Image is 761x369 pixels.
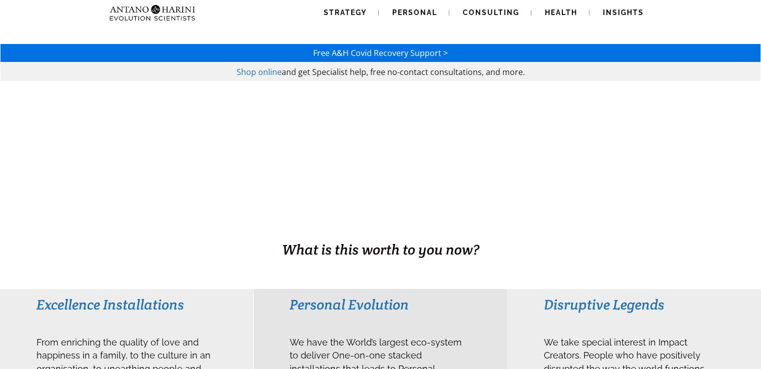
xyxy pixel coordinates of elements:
[392,8,437,16] span: Personal
[463,8,519,16] span: Consulting
[1,218,760,239] h1: BUSINESS. HEALTH. Family. Legacy
[37,295,217,313] h3: Excellence Installations
[324,8,367,16] span: Strategy
[313,47,448,58] a: Free A&H Covid Recovery Support >
[237,66,282,77] a: Shop online
[603,8,644,16] span: Insights
[544,295,724,313] h3: Disruptive Legends
[282,66,525,77] span: and get Specialist help, free no-contact consultations, and more.
[290,295,470,313] h3: Personal Evolution
[545,8,577,16] span: Health
[282,240,479,258] span: What is this worth to you now?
